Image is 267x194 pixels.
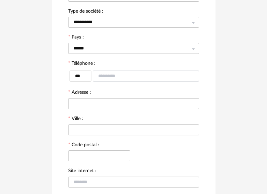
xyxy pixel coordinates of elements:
[68,9,103,15] label: Type de société :
[68,61,95,67] label: Téléphone :
[68,143,99,149] label: Code postal :
[68,90,91,96] label: Adresse :
[68,168,97,175] label: Site internet :
[68,35,84,41] label: Pays :
[68,116,83,122] label: Ville :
